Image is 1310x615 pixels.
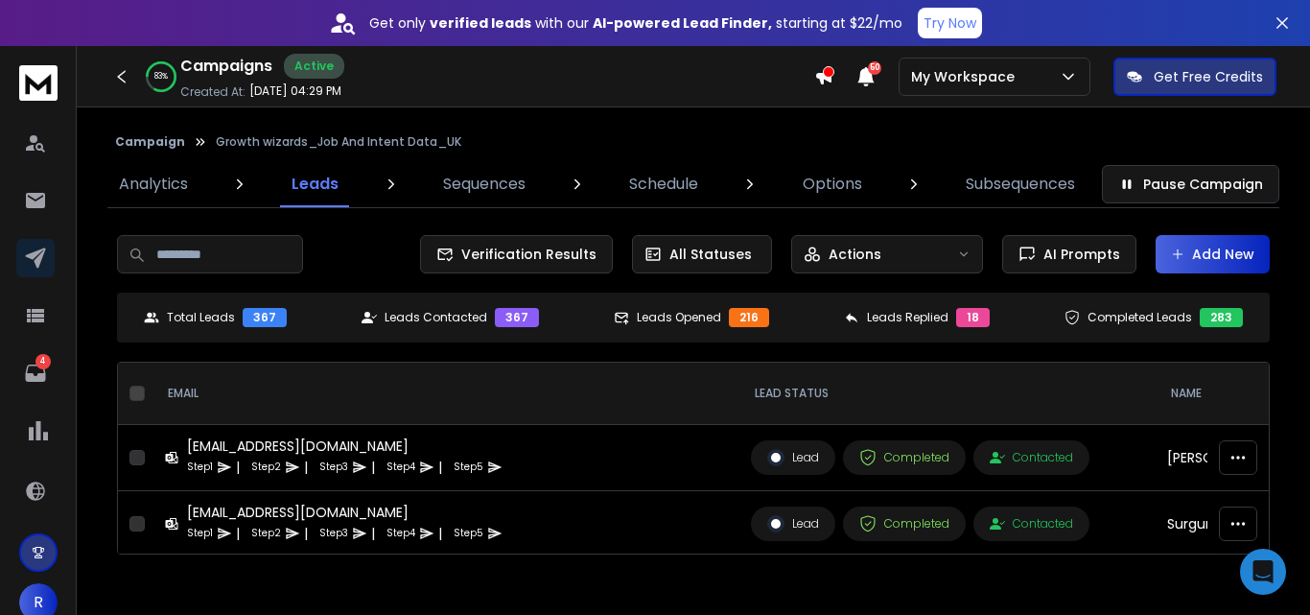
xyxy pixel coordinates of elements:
[154,71,168,83] p: 83 %
[371,458,375,477] p: |
[249,83,341,99] p: [DATE] 04:29 PM
[859,515,949,532] div: Completed
[1156,235,1270,273] button: Add New
[966,173,1075,196] p: Subsequences
[180,55,272,78] h1: Campaigns
[911,67,1022,86] p: My Workspace
[1240,549,1286,595] div: Open Intercom Messenger
[304,458,308,477] p: |
[1113,58,1276,96] button: Get Free Credits
[119,173,188,196] p: Analytics
[859,449,949,466] div: Completed
[729,308,769,327] div: 216
[319,524,348,543] p: Step 3
[454,458,483,477] p: Step 5
[216,134,461,150] p: Growth wizards_Job And Intent Data_UK
[430,13,531,33] strong: verified leads
[107,161,199,207] a: Analytics
[152,363,739,425] th: EMAIL
[35,354,51,369] p: 4
[292,173,339,196] p: Leads
[739,363,1156,425] th: LEAD STATUS
[803,173,862,196] p: Options
[1200,308,1243,327] div: 283
[187,437,503,456] div: [EMAIL_ADDRESS][DOMAIN_NAME]
[593,13,772,33] strong: AI-powered Lead Finder,
[251,458,281,477] p: Step 2
[990,450,1073,465] div: Contacted
[167,310,235,325] p: Total Leads
[767,515,819,532] div: Lead
[767,449,819,466] div: Lead
[868,61,881,75] span: 50
[867,310,948,325] p: Leads Replied
[19,65,58,101] img: logo
[1036,245,1120,264] span: AI Prompts
[438,524,442,543] p: |
[386,458,415,477] p: Step 4
[115,134,185,150] button: Campaign
[385,310,487,325] p: Leads Contacted
[918,8,982,38] button: Try Now
[243,308,287,327] div: 367
[371,524,375,543] p: |
[443,173,526,196] p: Sequences
[454,524,483,543] p: Step 5
[187,458,213,477] p: Step 1
[956,308,990,327] div: 18
[236,458,240,477] p: |
[420,235,613,273] button: Verification Results
[187,503,503,522] div: [EMAIL_ADDRESS][DOMAIN_NAME]
[236,524,240,543] p: |
[319,458,348,477] p: Step 3
[187,524,213,543] p: Step 1
[629,173,698,196] p: Schedule
[1154,67,1263,86] p: Get Free Credits
[251,524,281,543] p: Step 2
[454,245,597,264] span: Verification Results
[669,245,752,264] p: All Statuses
[280,161,350,207] a: Leads
[791,161,874,207] a: Options
[1102,165,1279,203] button: Pause Campaign
[438,458,442,477] p: |
[369,13,902,33] p: Get only with our starting at $22/mo
[954,161,1087,207] a: Subsequences
[284,54,344,79] div: Active
[386,524,415,543] p: Step 4
[990,516,1073,532] div: Contacted
[924,13,976,33] p: Try Now
[829,245,881,264] p: Actions
[637,310,721,325] p: Leads Opened
[495,308,539,327] div: 367
[1002,235,1136,273] button: AI Prompts
[304,524,308,543] p: |
[1088,310,1192,325] p: Completed Leads
[432,161,537,207] a: Sequences
[618,161,710,207] a: Schedule
[180,84,246,100] p: Created At:
[16,354,55,392] a: 4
